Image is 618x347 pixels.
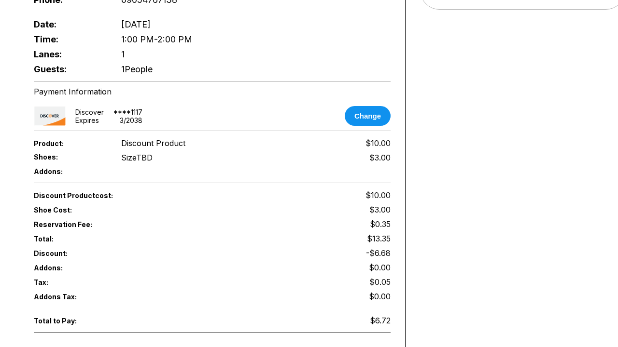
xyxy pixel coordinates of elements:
span: Reservation Fee: [34,220,212,228]
span: $6.72 [370,316,391,325]
span: -$6.68 [366,248,391,258]
div: discover [75,108,104,116]
div: Size TBD [121,153,153,162]
span: 1 [121,49,125,59]
span: Discount: [34,249,212,257]
div: Expires [75,116,99,124]
img: card [34,106,66,126]
span: Total: [34,235,212,243]
span: $10.00 [365,138,391,148]
span: Shoes: [34,153,105,161]
span: Time: [34,34,105,44]
span: Date: [34,19,105,29]
span: $3.00 [369,205,391,214]
span: Product: [34,139,105,147]
span: [DATE] [121,19,151,29]
span: Total to Pay: [34,317,105,325]
span: $0.05 [369,277,391,287]
span: Tax: [34,278,105,286]
span: Discount Product cost: [34,191,212,200]
span: Guests: [34,64,105,74]
span: $0.35 [370,219,391,229]
span: Shoe Cost: [34,206,105,214]
span: 1:00 PM - 2:00 PM [121,34,192,44]
span: Addons: [34,264,105,272]
span: Discount Product [121,138,185,148]
span: Lanes: [34,49,105,59]
span: 1 People [121,64,153,74]
div: $3.00 [369,153,391,162]
span: $13.35 [367,234,391,243]
span: Addons: [34,167,105,175]
button: Change [345,106,391,126]
span: $10.00 [365,190,391,200]
span: $0.00 [369,292,391,301]
span: Addons Tax: [34,293,105,301]
div: Payment Information [34,87,391,96]
span: $0.00 [369,263,391,272]
div: 3 / 2038 [120,116,142,124]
